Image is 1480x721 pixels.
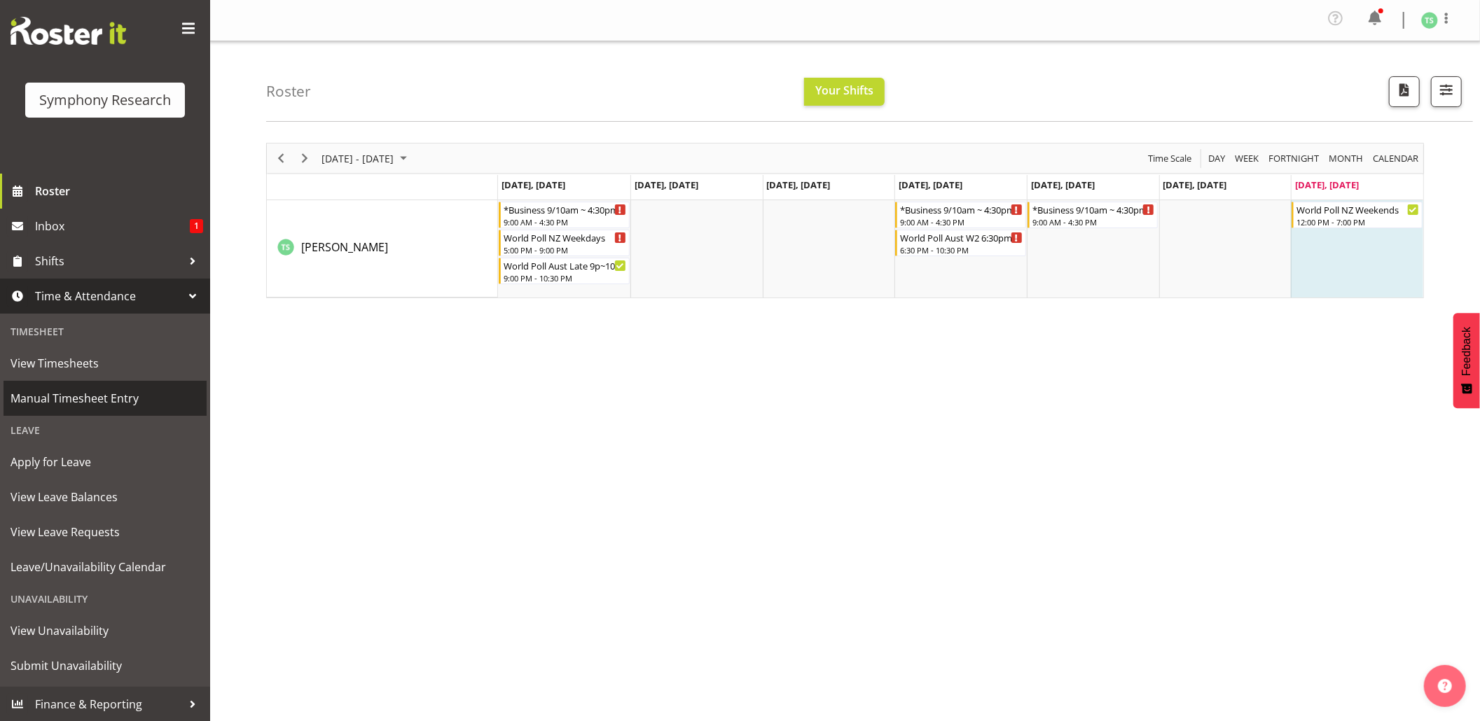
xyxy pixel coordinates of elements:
[1267,150,1320,167] span: Fortnight
[11,17,126,45] img: Rosterit website logo
[502,178,565,191] span: [DATE], [DATE]
[1421,12,1438,29] img: tanya-stebbing1954.jpg
[895,230,1026,256] div: Tanya Stebbing"s event - World Poll Aust W2 6:30pm~10:30pm Begin From Thursday, September 4, 2025...
[895,202,1026,228] div: Tanya Stebbing"s event - *Business 9/10am ~ 4:30pm Begin From Thursday, September 4, 2025 at 9:00...
[1233,150,1261,167] button: Timeline Week
[804,78,885,106] button: Your Shifts
[1327,150,1366,167] button: Timeline Month
[266,143,1424,298] div: Timeline Week of September 7, 2025
[1207,150,1226,167] span: Day
[11,556,200,577] span: Leave/Unavailability Calendar
[11,620,200,641] span: View Unavailability
[1031,178,1095,191] span: [DATE], [DATE]
[1163,178,1227,191] span: [DATE], [DATE]
[4,317,207,346] div: Timesheet
[293,143,317,173] div: Next
[1266,150,1322,167] button: Fortnight
[1389,76,1420,107] button: Download a PDF of the roster according to the set date range.
[4,444,207,479] a: Apply for Leave
[504,272,626,283] div: 9:00 PM - 10:30 PM
[1295,178,1359,191] span: [DATE], [DATE]
[1296,216,1419,227] div: 12:00 PM - 7:00 PM
[4,346,207,381] a: View Timesheets
[1292,202,1423,228] div: Tanya Stebbing"s event - World Poll NZ Weekends Begin From Sunday, September 7, 2025 at 12:00:00 ...
[1147,150,1193,167] span: Time Scale
[35,694,182,715] span: Finance & Reporting
[1431,76,1462,107] button: Filter Shifts
[4,584,207,613] div: Unavailability
[269,143,293,173] div: Previous
[4,613,207,648] a: View Unavailability
[267,200,498,297] td: Tanya Stebbing resource
[301,239,388,255] span: [PERSON_NAME]
[1206,150,1228,167] button: Timeline Day
[35,286,182,307] span: Time & Attendance
[767,178,831,191] span: [DATE], [DATE]
[1453,313,1480,408] button: Feedback - Show survey
[815,83,873,98] span: Your Shifts
[39,90,171,111] div: Symphony Research
[899,178,962,191] span: [DATE], [DATE]
[11,521,200,542] span: View Leave Requests
[1032,202,1155,216] div: *Business 9/10am ~ 4:30pm
[1032,216,1155,227] div: 9:00 AM - 4:30 PM
[35,251,182,272] span: Shifts
[499,258,630,284] div: Tanya Stebbing"s event - World Poll Aust Late 9p~10:30p Begin From Monday, September 1, 2025 at 9...
[499,202,630,228] div: Tanya Stebbing"s event - *Business 9/10am ~ 4:30pm Begin From Monday, September 1, 2025 at 9:00:0...
[498,200,1423,297] table: Timeline Week of September 7, 2025
[1028,202,1159,228] div: Tanya Stebbing"s event - *Business 9/10am ~ 4:30pm Begin From Friday, September 5, 2025 at 9:00:0...
[504,258,626,272] div: World Poll Aust Late 9p~10:30p
[499,230,630,256] div: Tanya Stebbing"s event - World Poll NZ Weekdays Begin From Monday, September 1, 2025 at 5:00:00 P...
[4,381,207,416] a: Manual Timesheet Entry
[1327,150,1364,167] span: Month
[11,655,200,676] span: Submit Unavailability
[11,486,200,507] span: View Leave Balances
[1296,202,1419,216] div: World Poll NZ Weekends
[504,216,626,227] div: 9:00 AM - 4:30 PM
[900,202,1023,216] div: *Business 9/10am ~ 4:30pm
[266,83,311,99] h4: Roster
[4,648,207,683] a: Submit Unavailability
[11,353,200,374] span: View Timesheets
[296,150,314,167] button: Next
[504,230,626,244] div: World Poll NZ Weekdays
[11,388,200,409] span: Manual Timesheet Entry
[504,244,626,255] div: 5:00 PM - 9:00 PM
[900,244,1023,255] div: 6:30 PM - 10:30 PM
[35,216,190,237] span: Inbox
[1371,150,1421,167] button: Month
[301,239,388,255] a: [PERSON_NAME]
[4,549,207,584] a: Leave/Unavailability Calendar
[1146,150,1194,167] button: Time Scale
[1460,327,1473,376] span: Feedback
[1371,150,1420,167] span: calendar
[320,150,395,167] span: [DATE] - [DATE]
[4,479,207,514] a: View Leave Balances
[4,514,207,549] a: View Leave Requests
[190,219,203,233] span: 1
[635,178,698,191] span: [DATE], [DATE]
[35,181,203,202] span: Roster
[4,416,207,444] div: Leave
[900,230,1023,244] div: World Poll Aust W2 6:30pm~10:30pm
[319,150,413,167] button: September 01 - 07, 2025
[272,150,291,167] button: Previous
[504,202,626,216] div: *Business 9/10am ~ 4:30pm
[11,451,200,472] span: Apply for Leave
[1438,679,1452,693] img: help-xxl-2.png
[1233,150,1260,167] span: Week
[900,216,1023,227] div: 9:00 AM - 4:30 PM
